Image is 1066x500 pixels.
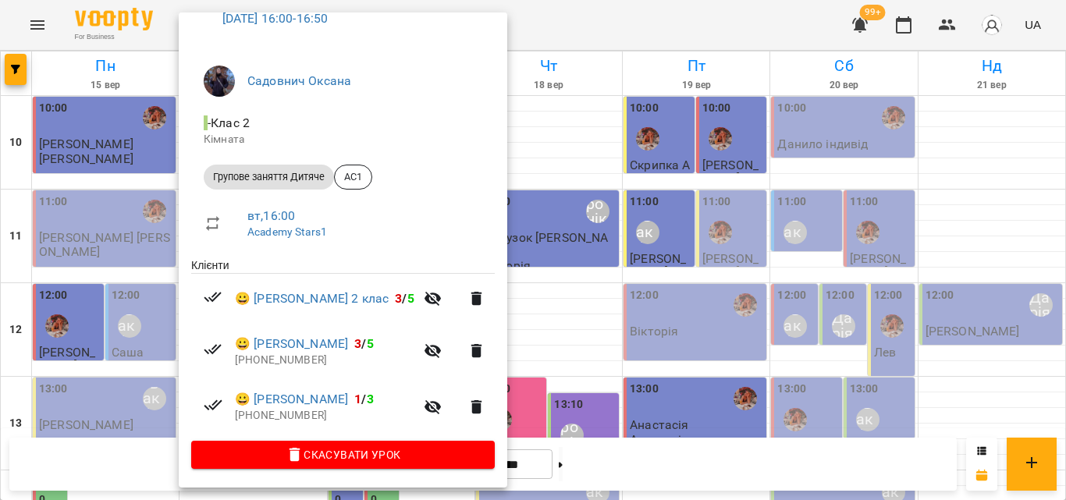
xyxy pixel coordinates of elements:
[247,208,295,223] a: вт , 16:00
[335,170,371,184] span: AC1
[235,408,414,424] p: [PHONE_NUMBER]
[191,257,495,441] ul: Клієнти
[395,291,414,306] b: /
[235,289,389,308] a: 😀 [PERSON_NAME] 2 клас
[354,336,361,351] span: 3
[407,291,414,306] span: 5
[191,441,495,469] button: Скасувати Урок
[367,392,374,406] span: 3
[204,66,235,97] img: 39dfc3d51b6a726079aafa4f39cafb3a.jpg
[204,445,482,464] span: Скасувати Урок
[204,340,222,359] svg: Візит сплачено
[235,390,348,409] a: 😀 [PERSON_NAME]
[222,11,329,26] a: [DATE] 16:00-16:50
[354,336,373,351] b: /
[204,132,482,147] p: Кімната
[204,395,222,414] svg: Візит сплачено
[334,165,372,190] div: AC1
[235,353,414,368] p: [PHONE_NUMBER]
[354,392,361,406] span: 1
[247,73,351,88] a: Садовнич Оксана
[235,335,348,353] a: 😀 [PERSON_NAME]
[247,225,327,238] a: Academy Stars1
[204,115,253,130] span: - Клас 2
[354,392,373,406] b: /
[204,288,222,307] svg: Візит сплачено
[367,336,374,351] span: 5
[204,170,334,184] span: Групове заняття Дитяче
[395,291,402,306] span: 3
